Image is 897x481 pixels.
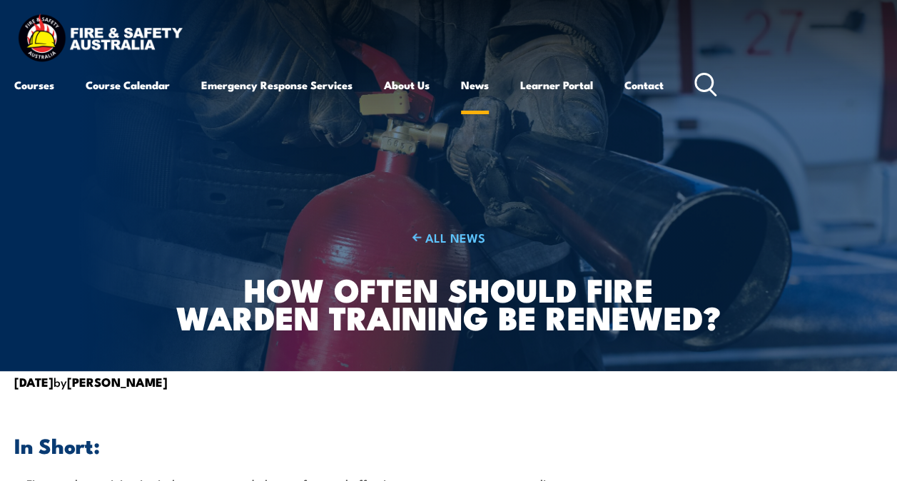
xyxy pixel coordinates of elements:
strong: [PERSON_NAME] [67,373,168,391]
span: In Short: [14,429,100,461]
span: by [14,373,168,390]
a: Emergency Response Services [201,68,353,102]
strong: [DATE] [14,373,54,391]
a: Contact [624,68,664,102]
a: Course Calendar [86,68,170,102]
a: ALL NEWS [168,229,729,245]
h1: How Often Should Fire Warden Training Be Renewed? [168,275,729,330]
a: News [461,68,489,102]
a: Courses [14,68,54,102]
a: About Us [384,68,430,102]
a: Learner Portal [520,68,593,102]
